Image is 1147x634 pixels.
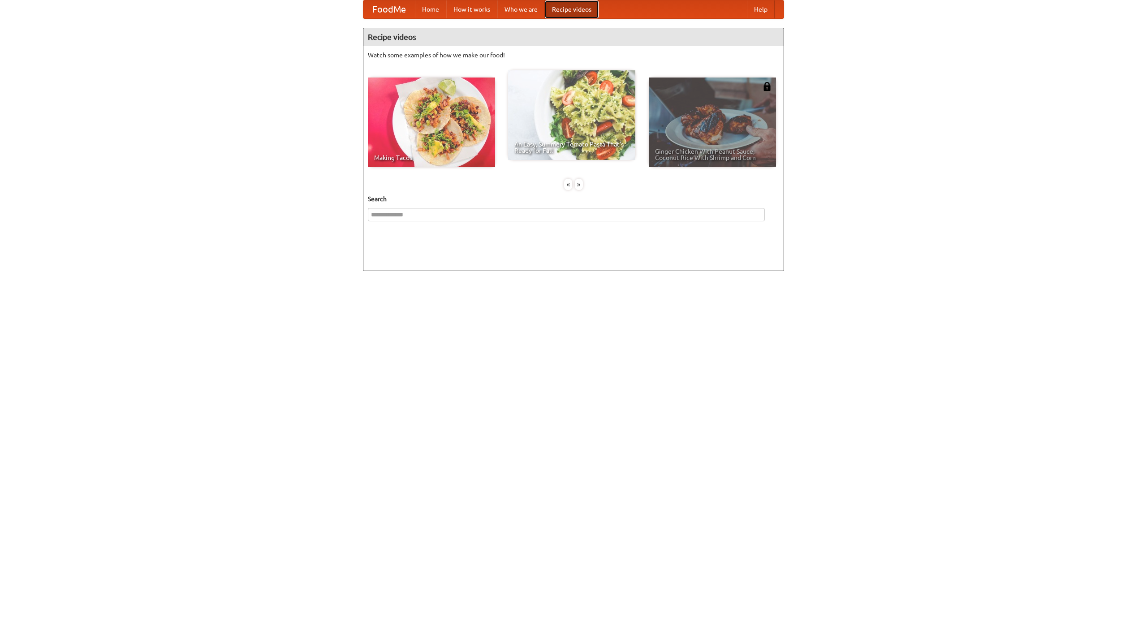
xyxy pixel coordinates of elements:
a: Who we are [497,0,545,18]
span: Making Tacos [374,155,489,161]
div: « [564,179,572,190]
a: Making Tacos [368,78,495,167]
h5: Search [368,194,779,203]
a: FoodMe [363,0,415,18]
a: An Easy, Summery Tomato Pasta That's Ready for Fall [508,70,635,160]
p: Watch some examples of how we make our food! [368,51,779,60]
a: How it works [446,0,497,18]
div: » [575,179,583,190]
h4: Recipe videos [363,28,784,46]
a: Recipe videos [545,0,599,18]
a: Help [747,0,775,18]
span: An Easy, Summery Tomato Pasta That's Ready for Fall [514,141,629,154]
a: Home [415,0,446,18]
img: 483408.png [763,82,772,91]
